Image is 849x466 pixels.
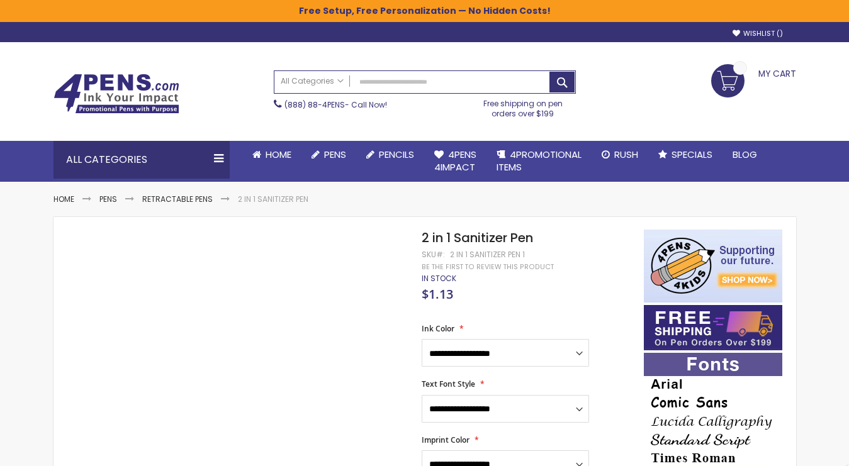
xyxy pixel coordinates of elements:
[648,141,722,169] a: Specials
[644,305,782,350] img: Free shipping on orders over $199
[274,71,350,92] a: All Categories
[284,99,345,110] a: (888) 88-4PENS
[422,249,445,260] strong: SKU
[301,141,356,169] a: Pens
[422,262,554,272] a: Be the first to review this product
[422,379,475,389] span: Text Font Style
[99,194,117,204] a: Pens
[422,229,533,247] span: 2 in 1 Sanitizer Pen
[592,141,648,169] a: Rush
[356,141,424,169] a: Pencils
[672,148,712,161] span: Specials
[422,274,456,284] div: Availability
[497,148,582,174] span: 4PROMOTIONAL ITEMS
[53,141,230,179] div: All Categories
[324,148,346,161] span: Pens
[379,148,414,161] span: Pencils
[53,194,74,204] a: Home
[450,250,525,260] div: 2 in 1 Sanitizer Pen 1
[422,435,469,445] span: Imprint Color
[644,230,782,302] img: 4pens 4 kids
[281,76,344,86] span: All Categories
[733,29,783,38] a: Wishlist
[434,148,476,174] span: 4Pens 4impact
[722,141,767,169] a: Blog
[142,194,213,204] a: Retractable Pens
[422,323,454,334] span: Ink Color
[733,148,757,161] span: Blog
[422,286,453,302] span: $1.13
[422,273,456,284] span: In stock
[53,74,179,114] img: 4Pens Custom Pens and Promotional Products
[266,148,291,161] span: Home
[470,94,576,119] div: Free shipping on pen orders over $199
[238,194,308,204] li: 2 in 1 Sanitizer Pen
[284,99,387,110] span: - Call Now!
[242,141,301,169] a: Home
[614,148,638,161] span: Rush
[424,141,486,182] a: 4Pens4impact
[486,141,592,182] a: 4PROMOTIONALITEMS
